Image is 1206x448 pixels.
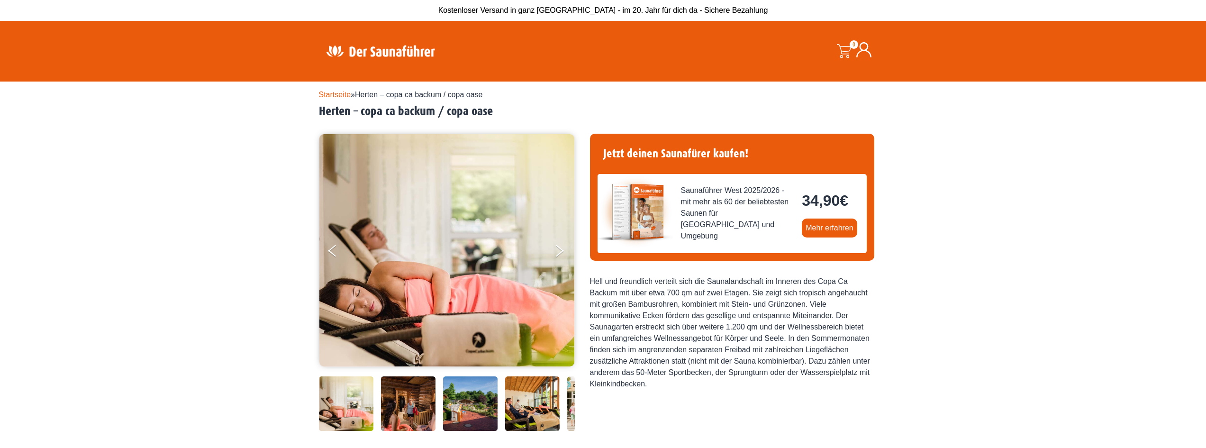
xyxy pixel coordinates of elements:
[802,192,848,209] bdi: 34,90
[328,241,352,265] button: Previous
[590,276,874,390] div: Hell und freundlich verteilt sich die Saunalandschaft im Inneren des Copa Ca Backum mit über etwa...
[681,185,795,242] span: Saunaführer West 2025/2026 - mit mehr als 60 der beliebtesten Saunen für [GEOGRAPHIC_DATA] und Um...
[840,192,848,209] span: €
[802,219,857,238] a: Mehr erfahren
[438,6,768,14] span: Kostenloser Versand in ganz [GEOGRAPHIC_DATA] - im 20. Jahr für dich da - Sichere Bezahlung
[355,91,483,99] span: Herten – copa ca backum / copa oase
[319,104,888,119] h2: Herten – copa ca backum / copa oase
[554,241,578,265] button: Next
[850,40,858,49] span: 0
[319,91,351,99] a: Startseite
[598,141,867,166] h4: Jetzt deinen Saunafürer kaufen!
[319,91,483,99] span: »
[598,174,673,250] img: der-saunafuehrer-2025-west.jpg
